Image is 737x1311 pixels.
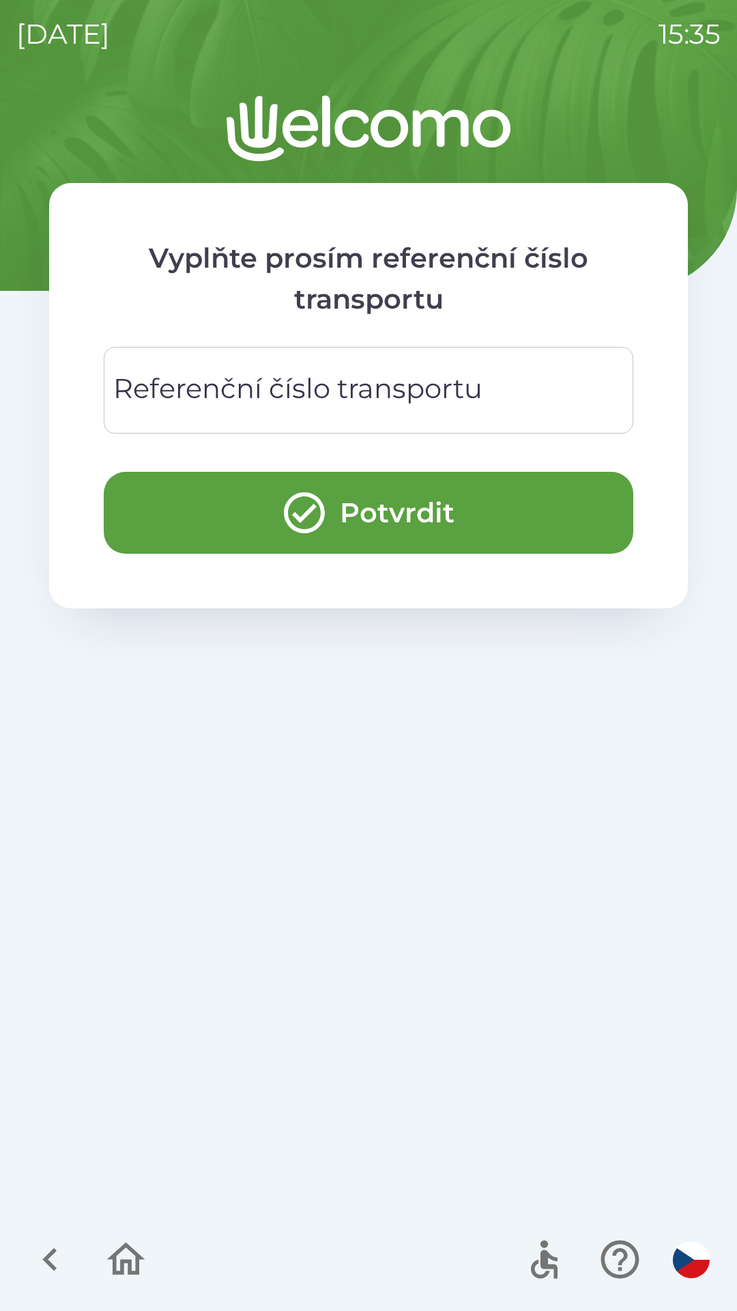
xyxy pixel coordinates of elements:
img: cs flag [673,1241,710,1278]
button: Potvrdit [104,472,633,554]
p: [DATE] [16,14,110,55]
img: Logo [49,96,688,161]
p: 15:35 [659,14,721,55]
p: Vyplňte prosím referenční číslo transportu [104,238,633,320]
